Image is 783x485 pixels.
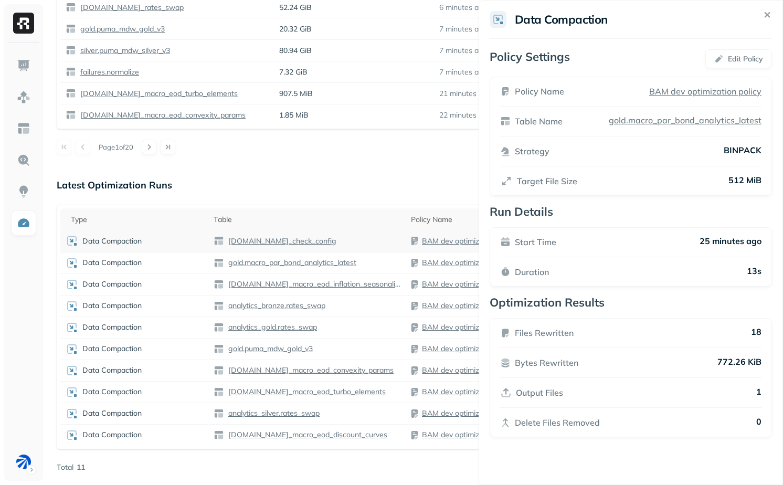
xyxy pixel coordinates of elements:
img: Query Explorer [17,153,30,167]
a: BAM dev optimization policy [422,344,517,353]
div: Table [214,215,400,225]
p: Bytes Rewritten [515,356,578,369]
p: [DOMAIN_NAME]_macro_eod_convexity_params [226,365,394,375]
p: 22 minutes ago [439,110,491,120]
img: table [214,365,224,376]
a: BAM dev optimization policy [422,258,517,267]
p: 0 [756,416,761,429]
img: table [66,67,76,77]
p: [DOMAIN_NAME]_check_config [226,236,336,246]
p: 11 [77,462,85,472]
img: table [66,110,76,120]
p: [DOMAIN_NAME]_macro_eod_discount_curves [226,430,387,440]
p: analytics_silver.rates_swap [226,408,320,418]
p: failures.normalize [78,67,139,77]
img: table [66,24,76,34]
img: table [66,45,76,56]
img: table [214,279,224,290]
p: Strategy [515,145,549,157]
p: Policy Name [515,85,564,98]
p: gold.macro_par_bond_analytics_latest [226,258,356,268]
p: [DOMAIN_NAME]_macro_eod_turbo_elements [78,89,238,99]
p: 907.5 MiB [279,89,429,99]
button: Edit Policy [705,49,772,68]
a: BAM dev optimization policy [422,301,517,310]
p: 512 MiB [728,175,761,187]
p: gold.macro_par_bond_analytics_latest [607,115,761,125]
h2: Data Compaction [515,12,608,27]
a: BAM dev optimization policy [422,387,517,396]
p: Data Compaction [82,301,142,311]
p: [DOMAIN_NAME]_macro_eod_turbo_elements [226,387,386,397]
p: Total [57,462,73,472]
p: Data Compaction [82,344,142,354]
p: Start Time [515,236,556,248]
img: table [214,322,224,333]
p: [DOMAIN_NAME]_rates_swap [78,3,184,13]
p: Delete Files Removed [515,416,600,429]
p: Data Compaction [82,258,142,268]
img: table [214,408,224,419]
p: analytics_gold.rates_swap [226,322,317,332]
p: Data Compaction [82,408,142,418]
p: BINPACK [724,145,761,157]
img: table [214,430,224,440]
p: 772.26 KiB [717,356,761,369]
img: table [214,301,224,311]
p: 21 minutes ago [439,89,491,99]
p: Table Name [515,115,563,128]
p: Data Compaction [82,236,142,246]
img: table [66,88,76,99]
p: silver.puma_mdw_silver_v3 [78,46,170,56]
p: Policy Settings [490,49,570,68]
p: 80.94 GiB [279,46,429,56]
p: Data Compaction [82,279,142,289]
a: BAM dev optimization policy [649,85,761,98]
p: Data Compaction [82,430,142,440]
img: Optimization [17,216,30,230]
p: Data Compaction [82,387,142,397]
p: 6 minutes ago [439,3,487,13]
p: 18 [751,326,761,339]
img: BAM Dev [16,455,31,469]
p: Data Compaction [82,322,142,332]
p: 20.32 GiB [279,24,429,34]
p: [DOMAIN_NAME]_macro_eod_inflation_seasonality_curves [226,279,400,289]
p: Page 1 of 20 [99,142,133,152]
img: Ryft [13,13,34,34]
p: analytics_bronze.rates_swap [226,301,325,311]
img: table [66,2,76,13]
p: Output Files [516,386,563,399]
p: 1.85 MiB [279,110,429,120]
p: 25 minutes ago [700,236,761,248]
p: [DOMAIN_NAME]_macro_eod_convexity_params [78,110,246,120]
a: gold.macro_par_bond_analytics_latest [605,115,761,125]
img: table [214,258,224,268]
p: 13s [747,266,761,278]
p: 7 minutes ago [439,67,487,77]
a: BAM dev optimization policy [422,236,517,246]
img: Insights [17,185,30,198]
p: Latest Optimization Runs [57,179,172,191]
p: Data Compaction [82,365,142,375]
p: 1 [756,386,761,399]
a: BAM dev optimization policy [422,322,517,332]
a: BAM dev optimization policy [422,279,517,289]
p: 7 minutes ago [439,46,487,56]
img: table [214,344,224,354]
p: Target File Size [517,175,577,187]
p: Optimization Results [490,295,772,310]
img: Assets [17,90,30,104]
a: BAM dev optimization policy [422,365,517,375]
a: BAM dev optimization policy [422,430,517,439]
p: gold.puma_mdw_gold_v3 [226,344,313,354]
p: gold.puma_mdw_gold_v3 [78,24,165,34]
a: BAM dev optimization policy [422,408,517,418]
img: table [214,236,224,246]
img: table [214,387,224,397]
div: Policy Name [411,215,598,225]
div: Type [71,215,203,225]
img: Dashboard [17,59,30,72]
p: 7 minutes ago [439,24,487,34]
p: Duration [515,266,549,278]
